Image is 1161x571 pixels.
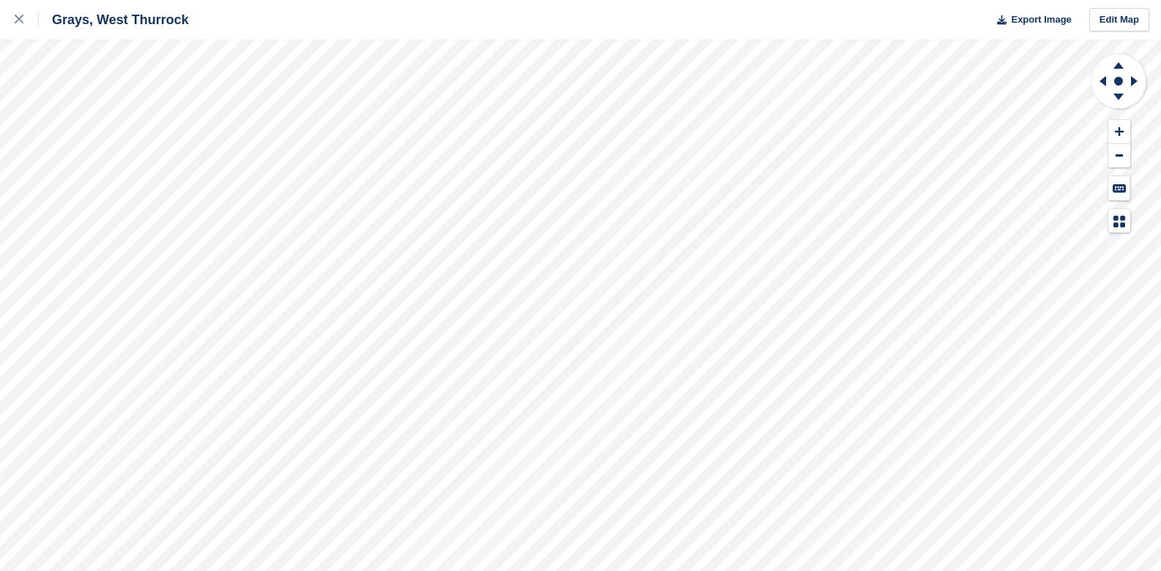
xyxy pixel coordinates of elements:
[1108,209,1130,233] button: Map Legend
[988,8,1072,32] button: Export Image
[1011,12,1071,27] span: Export Image
[1108,176,1130,200] button: Keyboard Shortcuts
[1108,120,1130,144] button: Zoom In
[1089,8,1149,32] a: Edit Map
[39,11,189,29] div: Grays, West Thurrock
[1108,144,1130,168] button: Zoom Out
